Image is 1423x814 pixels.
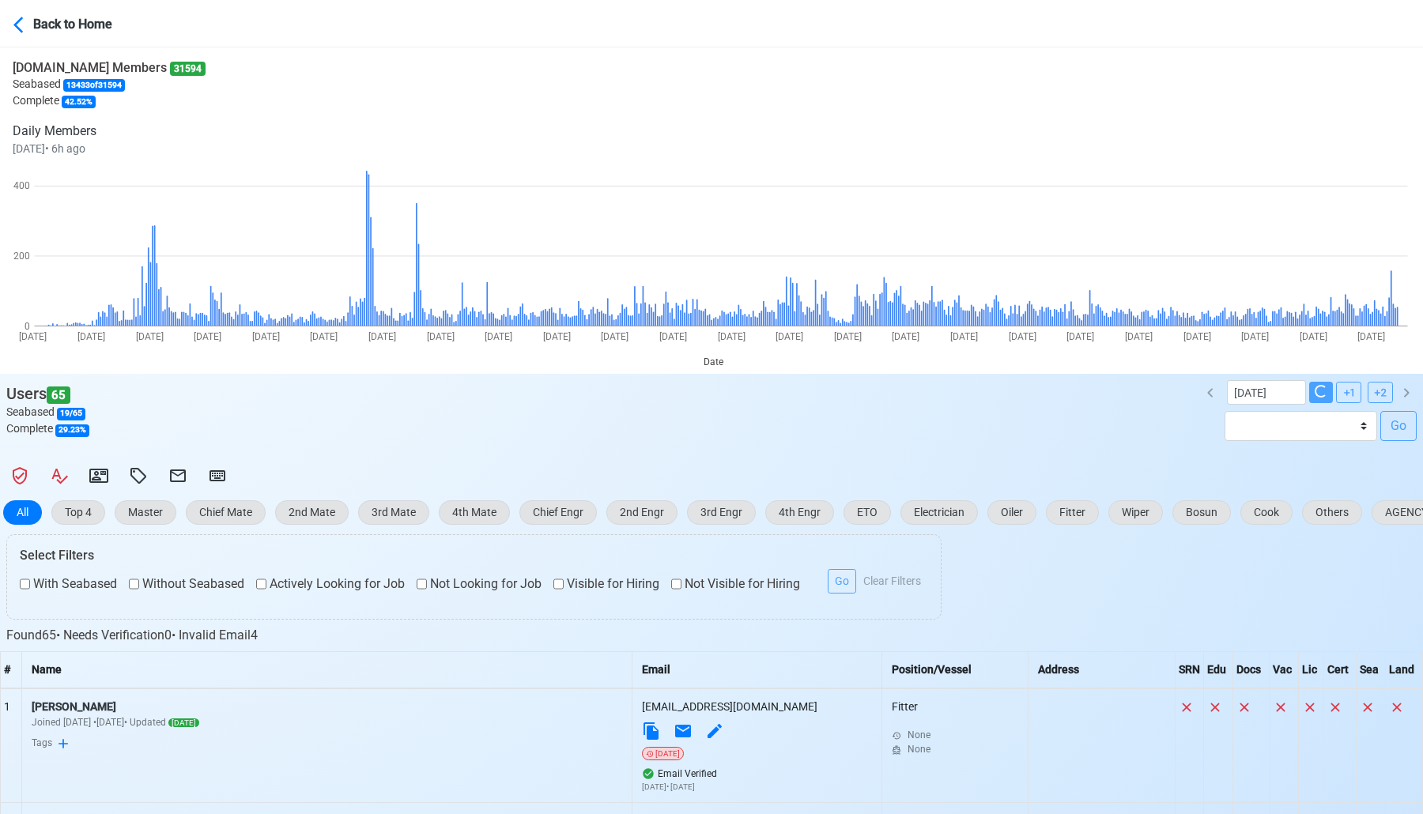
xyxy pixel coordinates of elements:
text: [DATE] [310,331,338,342]
p: [DATE] • 6h ago [13,141,206,157]
button: Wiper [1108,500,1163,525]
th: Lic [1298,651,1323,688]
button: ETO [844,500,891,525]
p: Daily Members [13,122,206,141]
button: 3rd Mate [358,500,429,525]
text: [DATE] [950,331,978,342]
span: 65 [47,386,70,405]
text: [DATE] [659,331,687,342]
text: [DATE] [834,331,862,342]
text: [DATE] [776,331,803,342]
th: Position/Vessel [881,651,1028,688]
button: Electrician [900,500,978,525]
button: Go [828,569,856,594]
text: [DATE] [485,331,512,342]
label: Not Visible for Hiring [671,575,800,594]
th: Sea [1356,651,1385,688]
text: [DATE] [1066,331,1094,342]
th: Docs [1232,651,1269,688]
button: 2nd Engr [606,500,678,525]
text: 400 [13,180,30,191]
text: [DATE] [1357,331,1385,342]
text: [DATE] [718,331,745,342]
button: 4th Mate [439,500,510,525]
th: Cert [1323,651,1356,688]
div: [PERSON_NAME] [32,699,622,715]
h6: Select Filters [20,548,928,563]
text: [DATE] [543,331,571,342]
button: Go [1380,411,1417,441]
button: Chief Engr [519,500,597,525]
p: Complete [13,92,206,109]
button: 4th Engr [765,500,834,525]
th: Vac [1269,651,1298,688]
td: 1 [1,688,22,803]
div: Tags [32,736,622,752]
text: [DATE] [427,331,455,342]
text: [DATE] [1009,331,1036,342]
span: [DATE] [168,718,199,727]
text: [DATE] [19,331,47,342]
th: Name [21,651,632,688]
span: 19 / 65 [57,408,85,420]
div: None [908,728,987,742]
text: [DATE] [194,331,221,342]
th: Land [1385,651,1422,688]
input: Visible for Hiring [553,575,564,594]
h6: [DOMAIN_NAME] Members [13,60,206,76]
label: Actively Looking for Job [256,575,405,594]
button: Back to Home [13,5,153,42]
input: Not Looking for Job [417,575,427,594]
input: With Seabased [20,575,30,594]
button: Master [115,500,176,525]
input: Actively Looking for Job [256,575,266,594]
button: Fitter [1046,500,1099,525]
button: Bosun [1172,500,1231,525]
div: Email Verified [642,767,872,781]
span: 13433 of 31594 [63,79,125,92]
text: [DATE] [892,331,919,342]
th: # [1,651,22,688]
button: All [3,500,42,525]
div: [DATE] [642,747,684,760]
th: SRN [1175,651,1203,688]
text: [DATE] [1300,331,1327,342]
text: [DATE] [1125,331,1153,342]
button: Cook [1240,500,1293,525]
button: Oiler [987,500,1036,525]
text: [DATE] [1241,331,1269,342]
span: 29.23 % [55,424,89,437]
text: [DATE] [368,331,396,342]
button: Chief Mate [186,500,266,525]
th: Email [632,651,882,688]
th: Address [1029,651,1175,688]
div: None [908,742,987,756]
label: With Seabased [20,575,117,594]
div: Fitter [892,699,987,756]
button: Others [1302,500,1362,525]
text: 200 [13,251,30,262]
text: [DATE] [601,331,628,342]
span: 31594 [170,62,206,76]
button: 3rd Engr [687,500,756,525]
text: [DATE] [252,331,280,342]
input: Without Seabased [129,575,139,594]
input: Not Visible for Hiring [671,575,681,594]
button: 2nd Mate [275,500,349,525]
label: Not Looking for Job [417,575,542,594]
th: Edu [1203,651,1232,688]
text: [DATE] [136,331,164,342]
text: Date [704,356,723,367]
text: 0 [25,321,30,332]
div: Back to Home [33,12,152,34]
text: [DATE] [77,331,105,342]
span: 42.52 % [62,96,96,108]
button: Top 4 [51,500,105,525]
p: Seabased [13,76,206,92]
div: [EMAIL_ADDRESS][DOMAIN_NAME] [642,699,872,715]
label: Without Seabased [129,575,244,594]
label: Visible for Hiring [553,575,659,594]
p: [DATE] • [DATE] [642,781,872,793]
text: [DATE] [1183,331,1211,342]
div: Joined [DATE] • [DATE] • Updated [32,715,622,729]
